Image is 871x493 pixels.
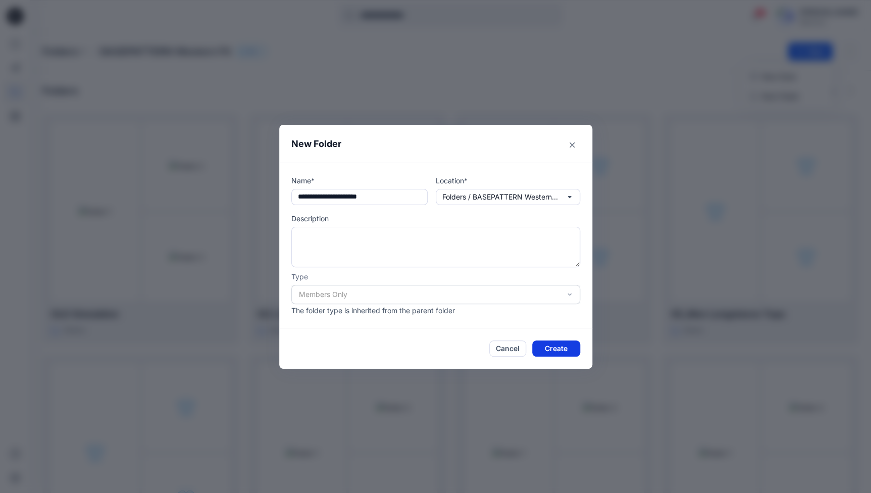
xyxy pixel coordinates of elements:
[291,271,580,282] p: Type
[564,137,580,153] button: Close
[489,340,526,357] button: Cancel
[532,340,580,357] button: Create
[436,175,580,186] p: Location*
[291,305,580,316] p: The folder type is inherited from the parent folder
[279,125,592,163] header: New Folder
[436,189,580,205] button: Folders / BASEPATTERN Western Fit
[442,191,558,203] p: Folders / BASEPATTERN Western Fit
[291,175,428,186] p: Name*
[291,213,580,224] p: Description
